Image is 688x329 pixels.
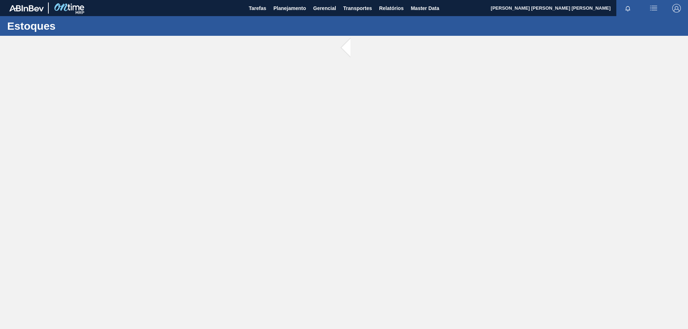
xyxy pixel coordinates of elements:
button: Notificações [616,3,639,13]
img: Logout [672,4,681,13]
img: userActions [649,4,658,13]
span: Planejamento [273,4,306,13]
img: TNhmsLtSVTkK8tSr43FrP2fwEKptu5GPRR3wAAAABJRU5ErkJggg== [9,5,44,11]
span: Transportes [343,4,372,13]
span: Gerencial [313,4,336,13]
span: Relatórios [379,4,403,13]
h1: Estoques [7,22,134,30]
span: Master Data [411,4,439,13]
span: Tarefas [249,4,266,13]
